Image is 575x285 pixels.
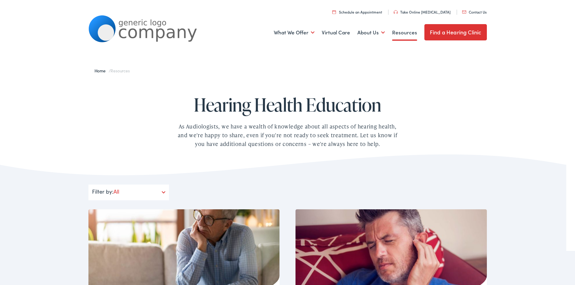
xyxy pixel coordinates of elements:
a: Find a Hearing Clinic [424,24,487,40]
img: utility icon [394,10,398,14]
div: As Audiologists, we have a wealth of knowledge about all aspects of hearing health, and we're hap... [176,122,399,148]
a: Resources [392,21,417,44]
span: / [94,68,130,74]
a: Home [94,68,109,74]
img: utility icon [462,11,466,14]
a: What We Offer [274,21,315,44]
a: Contact Us [462,9,487,14]
a: About Us [357,21,385,44]
h1: Hearing Health Education [158,95,417,115]
a: Schedule an Appointment [332,9,382,14]
a: Take Online [MEDICAL_DATA] [394,9,451,14]
div: Filter by: [88,185,169,200]
span: Resources [110,68,129,74]
img: utility icon [332,10,336,14]
a: Virtual Care [322,21,350,44]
